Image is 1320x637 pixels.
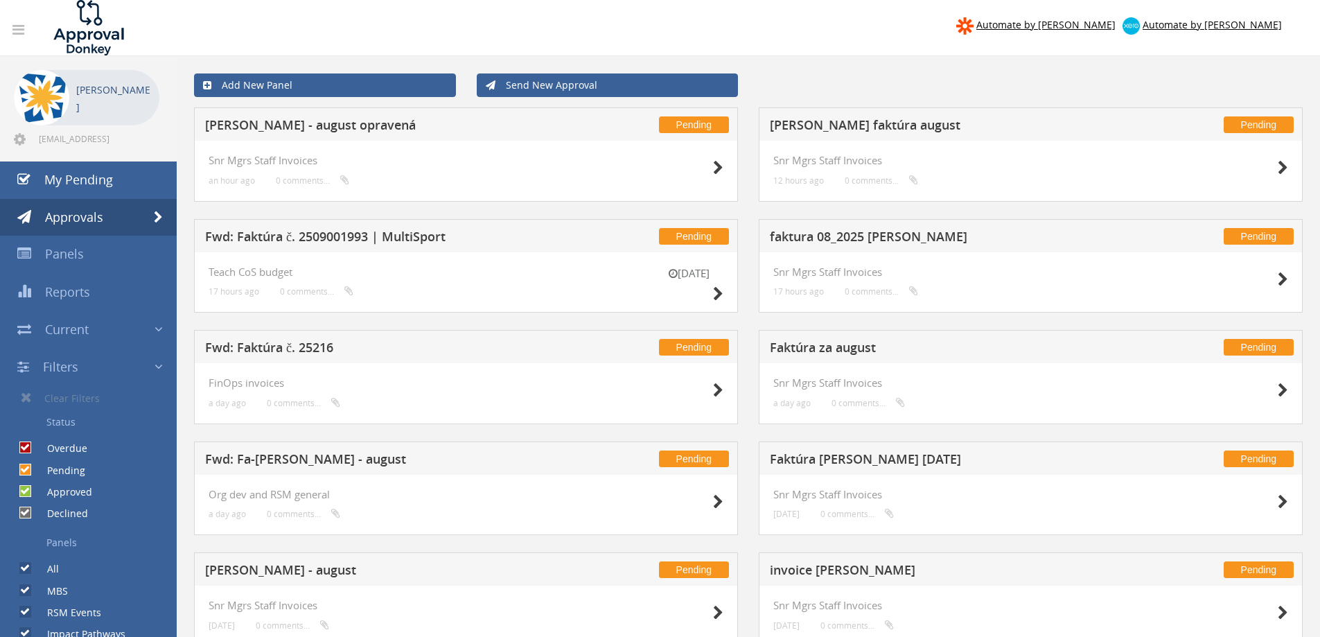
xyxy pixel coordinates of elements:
a: Add New Panel [194,73,456,97]
span: Pending [659,561,729,578]
h5: Faktúra za august [770,341,1135,358]
span: Pending [659,451,729,467]
label: MBS [33,584,68,598]
h5: invoice [PERSON_NAME] [770,564,1135,581]
span: Current [45,321,89,338]
span: Pending [659,228,729,245]
small: a day ago [209,509,246,519]
label: Approved [33,485,92,499]
h4: Snr Mgrs Staff Invoices [773,155,1288,166]
h5: Fwd: Faktúra č. 25216 [205,341,570,358]
label: RSM Events [33,606,101,620]
h4: Snr Mgrs Staff Invoices [209,155,723,166]
h5: Faktúra [PERSON_NAME] [DATE] [770,453,1135,470]
small: [DATE] [773,620,800,631]
h4: Snr Mgrs Staff Invoices [773,489,1288,500]
span: Pending [1224,339,1294,356]
span: Pending [1224,451,1294,467]
span: Pending [1224,561,1294,578]
span: Filters [43,358,78,375]
span: Pending [659,116,729,133]
small: a day ago [773,398,811,408]
h4: FinOps invoices [209,377,723,389]
h5: [PERSON_NAME] - august [205,564,570,581]
small: 0 comments... [845,286,918,297]
img: zapier-logomark.png [956,17,974,35]
h4: Snr Mgrs Staff Invoices [209,600,723,611]
h5: Fwd: Fa-[PERSON_NAME] - august [205,453,570,470]
span: Panels [45,245,84,262]
span: Reports [45,283,90,300]
label: Overdue [33,442,87,455]
span: Automate by [PERSON_NAME] [1143,18,1282,31]
label: Pending [33,464,85,478]
small: [DATE] [209,620,235,631]
small: 12 hours ago [773,175,824,186]
span: Pending [659,339,729,356]
h4: Teach CoS budget [209,266,723,278]
span: [EMAIL_ADDRESS][DOMAIN_NAME] [39,133,157,144]
img: xero-logo.png [1123,17,1140,35]
small: 0 comments... [845,175,918,186]
small: 0 comments... [276,175,349,186]
small: 0 comments... [267,398,340,408]
span: Pending [1224,228,1294,245]
h5: [PERSON_NAME] faktúra august [770,119,1135,136]
small: 0 comments... [831,398,905,408]
span: Pending [1224,116,1294,133]
a: Panels [10,531,177,555]
h4: Org dev and RSM general [209,489,723,500]
small: 0 comments... [267,509,340,519]
h4: Snr Mgrs Staff Invoices [773,266,1288,278]
h4: Snr Mgrs Staff Invoices [773,377,1288,389]
span: Approvals [45,209,103,225]
a: Status [10,410,177,434]
h5: [PERSON_NAME] - august opravená [205,119,570,136]
small: 0 comments... [256,620,329,631]
small: 17 hours ago [773,286,824,297]
label: Declined [33,507,88,521]
a: Send New Approval [477,73,739,97]
span: Automate by [PERSON_NAME] [976,18,1116,31]
small: a day ago [209,398,246,408]
small: 17 hours ago [209,286,259,297]
small: [DATE] [773,509,800,519]
label: All [33,562,59,576]
small: an hour ago [209,175,255,186]
small: 0 comments... [820,509,894,519]
small: [DATE] [654,266,723,281]
p: [PERSON_NAME] [76,81,152,116]
span: My Pending [44,171,113,188]
small: 0 comments... [280,286,353,297]
h4: Snr Mgrs Staff Invoices [773,600,1288,611]
small: 0 comments... [820,620,894,631]
a: Clear Filters [10,385,177,410]
h5: Fwd: Faktúra č. 2509001993 | MultiSport [205,230,570,247]
h5: faktura 08_2025 [PERSON_NAME] [770,230,1135,247]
